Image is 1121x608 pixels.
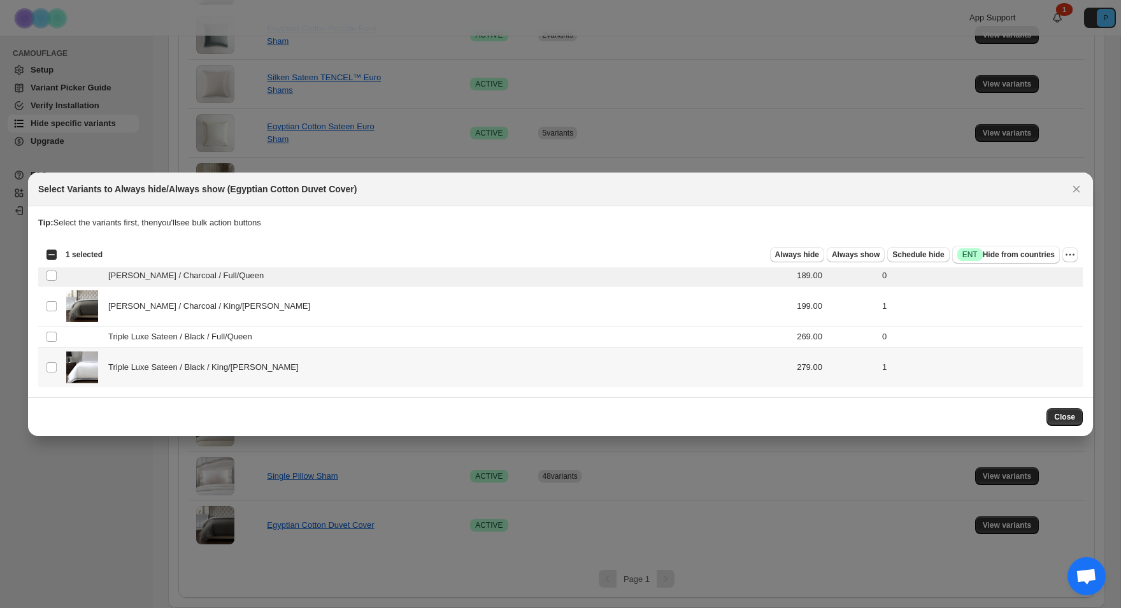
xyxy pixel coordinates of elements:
[38,183,357,195] h2: Select Variants to Always hide/Always show (Egyptian Cotton Duvet Cover)
[793,326,878,347] td: 269.00
[952,246,1060,264] button: SuccessENTHide from countries
[793,347,878,387] td: 279.00
[1046,408,1083,426] button: Close
[108,330,259,343] span: Triple Luxe Sateen / Black / Full/Queen
[962,250,978,260] span: ENT
[878,326,1083,347] td: 0
[887,247,949,262] button: Schedule hide
[66,290,98,322] img: duvet-charcoal.jpg
[1054,412,1075,422] span: Close
[66,250,103,260] span: 1 selected
[878,286,1083,326] td: 1
[1067,557,1106,595] div: Open chat
[793,265,878,286] td: 189.00
[878,265,1083,286] td: 0
[38,216,1083,229] p: Select the variants first, then you'll see bulk action buttons
[827,247,885,262] button: Always show
[1062,247,1078,262] button: More actions
[770,247,824,262] button: Always hide
[832,250,880,260] span: Always show
[108,300,317,313] span: [PERSON_NAME] / Charcoal / King/[PERSON_NAME]
[1067,180,1085,198] button: Close
[38,218,54,227] strong: Tip:
[892,250,944,260] span: Schedule hide
[793,286,878,326] td: 199.00
[108,269,271,282] span: [PERSON_NAME] / Charcoal / Full/Queen
[878,347,1083,387] td: 1
[66,351,98,383] img: tripleluxe-duvet-black_1.jpg
[957,248,1055,261] span: Hide from countries
[108,361,306,374] span: Triple Luxe Sateen / Black / King/[PERSON_NAME]
[775,250,819,260] span: Always hide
